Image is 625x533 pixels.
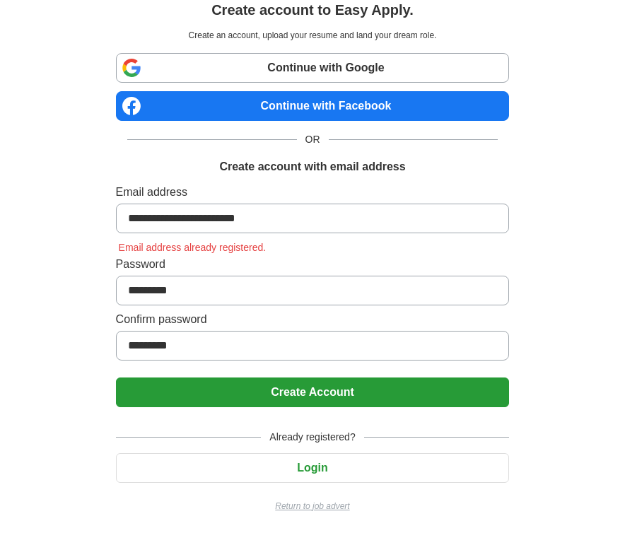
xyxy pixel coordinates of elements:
a: Continue with Facebook [116,91,510,121]
span: Already registered? [261,430,363,445]
a: Continue with Google [116,53,510,83]
button: Create Account [116,377,510,407]
label: Confirm password [116,311,510,328]
label: Email address [116,184,510,201]
span: OR [297,132,329,147]
button: Login [116,453,510,483]
a: Return to job advert [116,500,510,512]
span: Email address already registered. [116,242,269,253]
label: Password [116,256,510,273]
a: Login [116,462,510,474]
h1: Create account with email address [219,158,405,175]
p: Create an account, upload your resume and land your dream role. [119,29,507,42]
